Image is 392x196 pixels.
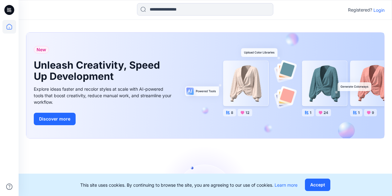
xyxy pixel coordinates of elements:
[80,182,297,188] p: This site uses cookies. By continuing to browse the site, you are agreeing to our use of cookies.
[34,86,173,105] div: Explore ideas faster and recolor styles at scale with AI-powered tools that boost creativity, red...
[34,113,76,125] button: Discover more
[348,6,372,14] p: Registered?
[305,179,330,191] button: Accept
[275,182,297,188] a: Learn more
[34,60,164,82] h1: Unleash Creativity, Speed Up Development
[37,46,46,53] span: New
[34,113,173,125] a: Discover more
[373,7,385,13] p: Login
